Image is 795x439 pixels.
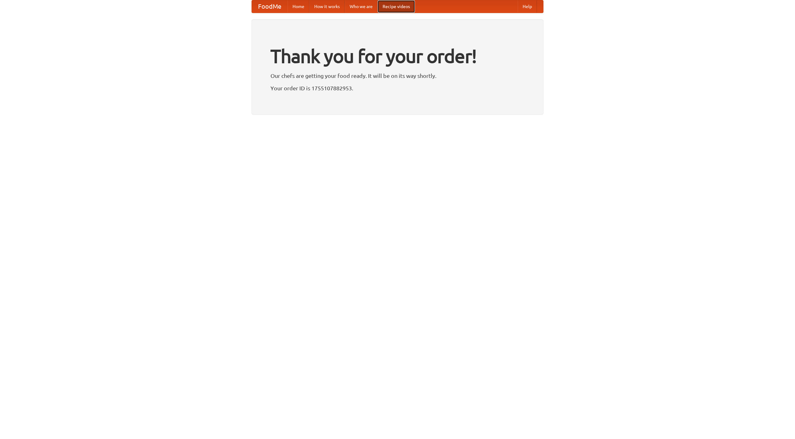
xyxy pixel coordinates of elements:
a: How it works [309,0,345,13]
a: Who we are [345,0,378,13]
a: FoodMe [252,0,288,13]
p: Our chefs are getting your food ready. It will be on its way shortly. [270,71,525,80]
a: Home [288,0,309,13]
a: Help [518,0,537,13]
a: Recipe videos [378,0,415,13]
h1: Thank you for your order! [270,41,525,71]
p: Your order ID is 1755107882953. [270,83,525,93]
